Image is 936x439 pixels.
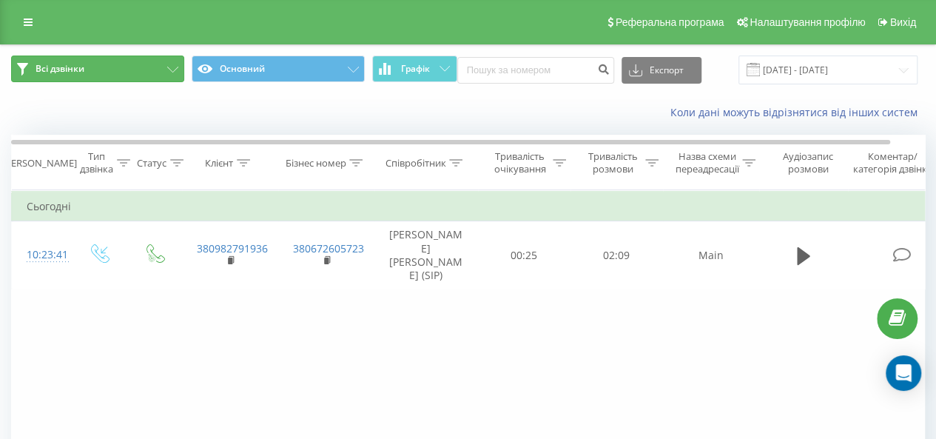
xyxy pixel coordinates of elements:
[205,157,233,170] div: Клієнт
[622,57,701,84] button: Експорт
[457,57,614,84] input: Пошук за номером
[583,150,642,175] div: Тривалість розмови
[890,16,916,28] span: Вихід
[616,16,724,28] span: Реферальна програма
[385,157,445,170] div: Співробітник
[478,221,570,289] td: 00:25
[192,56,365,82] button: Основний
[772,150,844,175] div: Аудіозапис розмови
[197,241,268,255] a: 380982791936
[670,105,925,119] a: Коли дані можуть відрізнятися вiд інших систем
[285,157,346,170] div: Бізнес номер
[2,157,77,170] div: [PERSON_NAME]
[372,56,457,82] button: Графік
[491,150,549,175] div: Тривалість очікування
[293,241,364,255] a: 380672605723
[675,150,738,175] div: Назва схеми переадресації
[11,56,184,82] button: Всі дзвінки
[663,221,759,289] td: Main
[36,63,84,75] span: Всі дзвінки
[849,150,936,175] div: Коментар/категорія дзвінка
[886,355,921,391] div: Open Intercom Messenger
[137,157,166,170] div: Статус
[80,150,113,175] div: Тип дзвінка
[570,221,663,289] td: 02:09
[374,221,478,289] td: [PERSON_NAME] [PERSON_NAME] (SIP)
[401,64,430,74] span: Графік
[750,16,865,28] span: Налаштування профілю
[27,241,56,269] div: 10:23:41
